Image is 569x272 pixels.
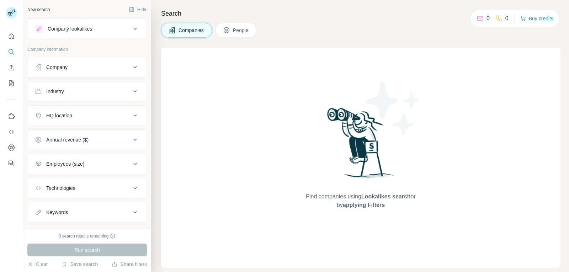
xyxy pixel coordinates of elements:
div: Keywords [46,209,68,216]
p: 0 [486,14,490,23]
div: Industry [46,88,64,95]
p: 0 [505,14,509,23]
span: applying Filters [343,202,385,208]
button: Use Surfe API [6,126,17,138]
div: Employees (size) [46,160,84,167]
div: 0 search results remaining [59,233,116,239]
button: Hide [124,4,151,15]
button: Annual revenue ($) [28,131,147,148]
button: My lists [6,77,17,90]
button: Search [6,46,17,58]
div: Company [46,64,68,71]
button: Industry [28,83,147,100]
div: Technologies [46,185,75,192]
span: People [233,27,249,34]
button: Quick start [6,30,17,43]
button: Share filters [112,261,147,268]
button: Dashboard [6,141,17,154]
h4: Search [161,9,560,18]
span: Lookalikes search [361,193,411,199]
button: Feedback [6,157,17,170]
button: Save search [62,261,98,268]
button: Company lookalikes [28,20,147,37]
p: Company information [27,46,147,53]
span: Companies [179,27,204,34]
div: Annual revenue ($) [46,136,89,143]
button: Enrich CSV [6,61,17,74]
div: HQ location [46,112,72,119]
div: New search [27,6,50,13]
button: HQ location [28,107,147,124]
button: Clear [27,261,48,268]
button: Keywords [28,204,147,221]
button: Buy credits [520,14,553,23]
div: Company lookalikes [48,25,92,32]
img: Surfe Illustration - Stars [361,76,425,140]
button: Technologies [28,180,147,197]
button: Use Surfe on LinkedIn [6,110,17,123]
span: Find companies using or by [304,192,418,209]
button: Company [28,59,147,76]
img: Surfe Illustration - Woman searching with binoculars [324,106,398,185]
button: Employees (size) [28,155,147,172]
